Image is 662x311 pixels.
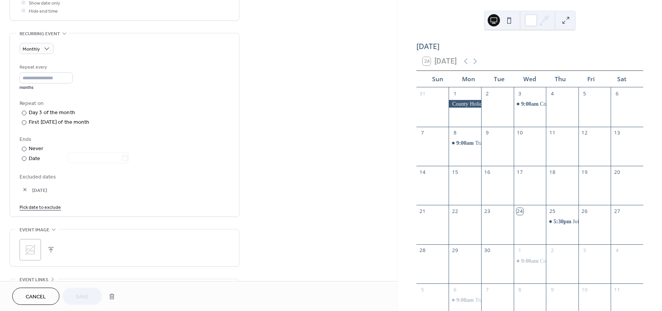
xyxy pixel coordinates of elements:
[516,90,523,97] div: 3
[614,90,621,97] div: 6
[419,208,426,215] div: 21
[540,257,595,265] div: County Council Meeting
[452,129,459,136] div: 8
[452,169,459,175] div: 15
[32,186,229,194] span: [DATE]
[449,100,481,108] div: County Holiday
[516,286,523,293] div: 8
[449,139,481,147] div: Transportation Committee Meeting
[452,247,459,254] div: 29
[516,169,523,175] div: 17
[484,129,491,136] div: 9
[581,129,588,136] div: 12
[20,276,48,284] span: Event links
[456,139,475,147] span: 9:00am
[452,286,459,293] div: 6
[29,7,58,15] span: Hide end time
[581,286,588,293] div: 10
[614,169,621,175] div: 20
[20,100,228,108] div: Repeat on
[20,63,71,71] div: Repeat every
[29,118,90,126] div: First [DATE] of the month
[419,129,426,136] div: 7
[573,218,654,225] div: Joint Planning Commission Meeting
[546,218,578,225] div: Joint Planning Commission Meeting
[484,208,491,215] div: 23
[540,100,595,108] div: County Council Meeting
[452,208,459,215] div: 22
[545,71,576,87] div: Thu
[614,286,621,293] div: 11
[606,71,637,87] div: Sat
[516,208,523,215] div: 24
[581,247,588,254] div: 3
[20,226,49,234] span: Event image
[581,208,588,215] div: 26
[581,169,588,175] div: 19
[554,218,573,225] span: 5:30pm
[12,288,59,305] button: Cancel
[521,100,540,108] span: 9:00am
[549,286,555,293] div: 9
[484,169,491,175] div: 16
[484,247,491,254] div: 30
[20,173,229,181] span: Excluded dates
[475,139,553,147] div: Transportation Committee Meeting
[453,71,484,87] div: Mon
[549,129,555,136] div: 11
[521,257,540,265] span: 9:00am
[549,90,555,97] div: 4
[549,208,555,215] div: 25
[20,136,228,144] div: Ends
[576,71,606,87] div: Fri
[514,100,546,108] div: County Council Meeting
[416,41,643,52] div: [DATE]
[20,85,73,90] div: months
[516,247,523,254] div: 1
[614,208,621,215] div: 27
[419,286,426,293] div: 5
[20,239,41,260] div: ;
[614,129,621,136] div: 13
[419,90,426,97] div: 31
[475,296,553,304] div: Transportation Committee Meeting
[20,30,60,38] span: Recurring event
[29,154,129,163] div: Date
[581,90,588,97] div: 5
[20,203,61,211] span: Pick date to exclude
[29,109,75,117] div: Day 3 of the month
[514,257,546,265] div: County Council Meeting
[484,286,491,293] div: 7
[614,247,621,254] div: 4
[23,45,40,54] span: Monthly
[423,71,453,87] div: Sun
[10,279,239,295] div: •••
[484,71,515,87] div: Tue
[456,296,475,304] span: 9:00am
[515,71,545,87] div: Wed
[516,129,523,136] div: 10
[449,296,481,304] div: Transportation Committee Meeting
[26,293,46,301] span: Cancel
[549,169,555,175] div: 18
[29,145,44,153] div: Never
[484,90,491,97] div: 2
[419,247,426,254] div: 28
[549,247,555,254] div: 2
[419,169,426,175] div: 14
[452,90,459,97] div: 1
